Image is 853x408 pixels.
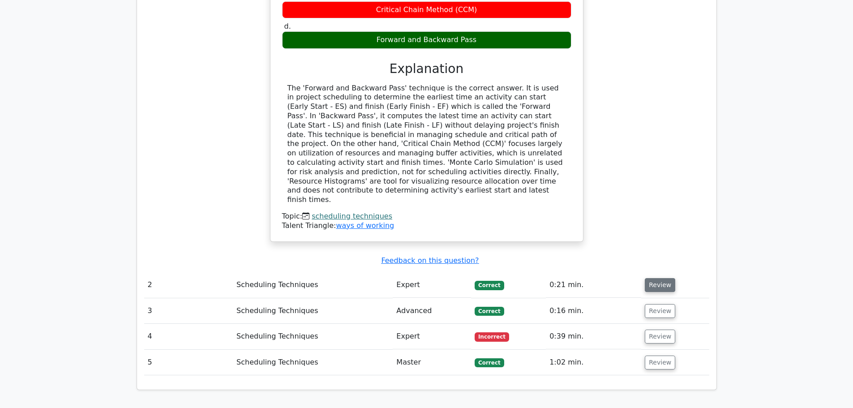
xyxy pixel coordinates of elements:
[546,298,641,324] td: 0:16 min.
[546,324,641,349] td: 0:39 min.
[475,358,504,367] span: Correct
[233,324,393,349] td: Scheduling Techniques
[144,350,233,375] td: 5
[393,350,471,375] td: Master
[144,324,233,349] td: 4
[282,212,571,231] div: Talent Triangle:
[284,22,291,30] span: d.
[645,304,675,318] button: Review
[233,298,393,324] td: Scheduling Techniques
[393,298,471,324] td: Advanced
[282,31,571,49] div: Forward and Backward Pass
[645,356,675,369] button: Review
[287,61,566,77] h3: Explanation
[475,307,504,316] span: Correct
[144,298,233,324] td: 3
[336,221,394,230] a: ways of working
[233,272,393,298] td: Scheduling Techniques
[393,324,471,349] td: Expert
[144,272,233,298] td: 2
[312,212,392,220] a: scheduling techniques
[475,332,509,341] span: Incorrect
[233,350,393,375] td: Scheduling Techniques
[645,278,675,292] button: Review
[645,330,675,344] button: Review
[287,84,566,205] div: The 'Forward and Backward Pass' technique is the correct answer. It is used in project scheduling...
[475,281,504,290] span: Correct
[381,256,479,265] a: Feedback on this question?
[393,272,471,298] td: Expert
[282,212,571,221] div: Topic:
[546,350,641,375] td: 1:02 min.
[546,272,641,298] td: 0:21 min.
[282,1,571,19] div: Critical Chain Method (CCM)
